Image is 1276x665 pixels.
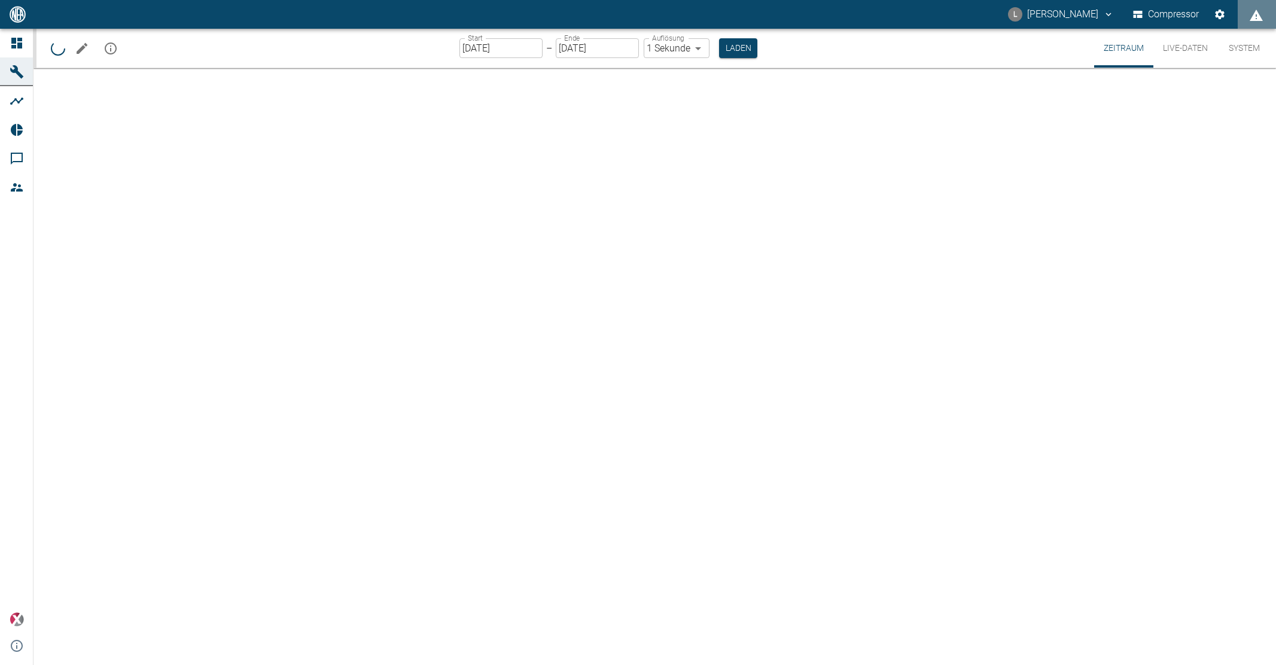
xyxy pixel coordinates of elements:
[1006,4,1116,25] button: luca.corigliano@neuman-esser.com
[1153,29,1217,68] button: Live-Daten
[1094,29,1153,68] button: Zeitraum
[70,37,94,60] button: Machine bearbeiten
[1217,29,1271,68] button: System
[644,38,709,58] div: 1 Sekunde
[468,33,483,43] label: Start
[459,38,543,58] input: DD.MM.YYYY
[1131,4,1202,25] button: Compressor
[556,38,639,58] input: DD.MM.YYYY
[8,6,27,22] img: logo
[10,612,24,627] img: Xplore Logo
[99,37,123,60] button: mission info
[652,33,684,43] label: Auflösung
[1008,7,1022,22] div: L
[546,41,552,55] p: –
[719,38,757,58] button: Laden
[564,33,580,43] label: Ende
[1209,4,1231,25] button: Einstellungen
